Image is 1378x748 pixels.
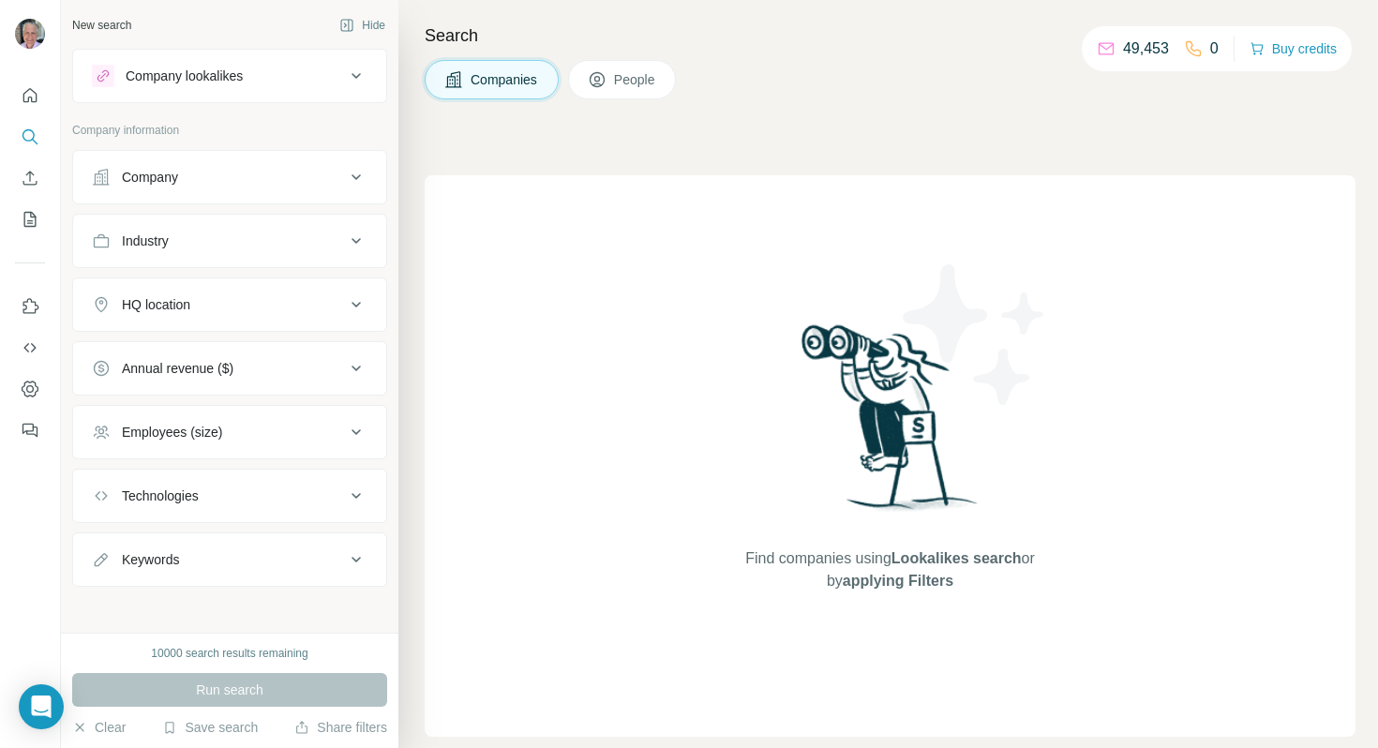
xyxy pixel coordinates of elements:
button: Buy credits [1250,36,1337,62]
div: 10000 search results remaining [151,645,307,662]
div: Open Intercom Messenger [19,684,64,729]
button: Company lookalikes [73,53,386,98]
button: HQ location [73,282,386,327]
div: Employees (size) [122,423,222,441]
button: Search [15,120,45,154]
p: 0 [1210,37,1219,60]
button: Annual revenue ($) [73,346,386,391]
div: Industry [122,232,169,250]
span: Companies [471,70,539,89]
button: My lists [15,202,45,236]
button: Clear [72,718,126,737]
p: 49,453 [1123,37,1169,60]
div: Company [122,168,178,187]
div: Watch our October Product update [337,4,594,45]
div: Technologies [122,486,199,505]
span: Lookalikes search [891,550,1022,566]
button: Dashboard [15,372,45,406]
button: Keywords [73,537,386,582]
span: applying Filters [843,573,953,589]
button: Company [73,155,386,200]
button: Hide [326,11,398,39]
span: Find companies using or by [740,547,1040,592]
button: Quick start [15,79,45,112]
img: Surfe Illustration - Stars [891,250,1059,419]
div: Annual revenue ($) [122,359,233,378]
button: Save search [162,718,258,737]
button: Enrich CSV [15,161,45,195]
div: Close Step [904,7,922,26]
div: Company lookalikes [126,67,243,85]
img: Avatar [15,19,45,49]
button: Feedback [15,413,45,447]
button: Share filters [294,718,387,737]
h4: Search [425,22,1356,49]
button: Employees (size) [73,410,386,455]
span: People [614,70,657,89]
img: Surfe Illustration - Woman searching with binoculars [793,320,988,529]
button: Use Surfe on LinkedIn [15,290,45,323]
button: Industry [73,218,386,263]
div: HQ location [122,295,190,314]
p: Company information [72,122,387,139]
div: Keywords [122,550,179,569]
button: Use Surfe API [15,331,45,365]
div: New search [72,17,131,34]
button: Technologies [73,473,386,518]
